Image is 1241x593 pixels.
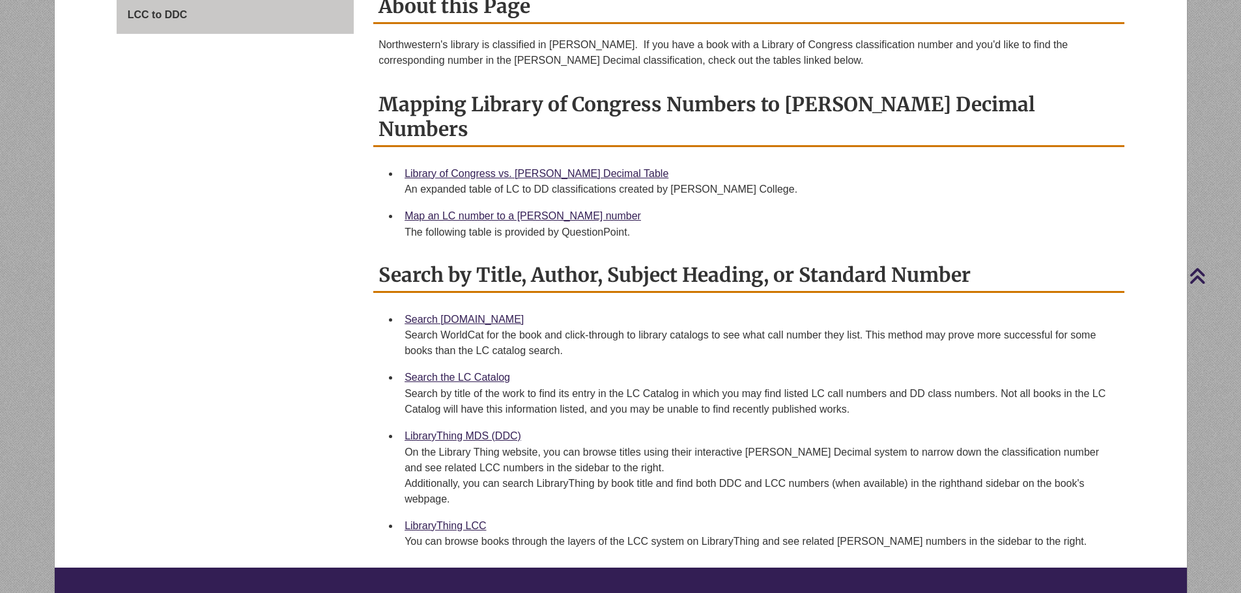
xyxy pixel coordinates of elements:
[378,37,1119,68] p: Northwestern's library is classified in [PERSON_NAME]. If you have a book with a Library of Congr...
[405,534,1114,549] div: You can browse books through the layers of the LCC system on LibraryThing and see related [PERSON...
[1189,267,1238,284] a: Back to Top
[405,168,668,179] a: Library of Congress vs. [PERSON_NAME] Decimal Table
[405,372,510,383] a: Search the LC Catalog
[405,430,521,441] a: LibraryThing MDS (DDC)
[405,314,524,325] a: Search [DOMAIN_NAME]
[405,225,1114,240] div: The following table is provided by QuestionPoint.
[405,210,641,221] a: Map an LC number to a [PERSON_NAME] number
[128,9,188,20] span: LCC to DDC
[405,386,1114,417] div: Search by title of the work to find its entry in the LC Catalog in which you may find listed LC c...
[373,258,1124,293] h2: Search by Title, Author, Subject Heading, or Standard Number
[373,88,1124,147] h2: Mapping Library of Congress Numbers to [PERSON_NAME] Decimal Numbers
[405,445,1114,507] div: On the Library Thing website, you can browse titles using their interactive [PERSON_NAME] Decimal...
[405,182,1114,197] div: An expanded table of LC to DD classifications created by [PERSON_NAME] College.
[405,520,486,531] a: LibraryThing LCC
[405,327,1114,359] div: Search WorldCat for the book and click-through to library catalogs to see what call number they l...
